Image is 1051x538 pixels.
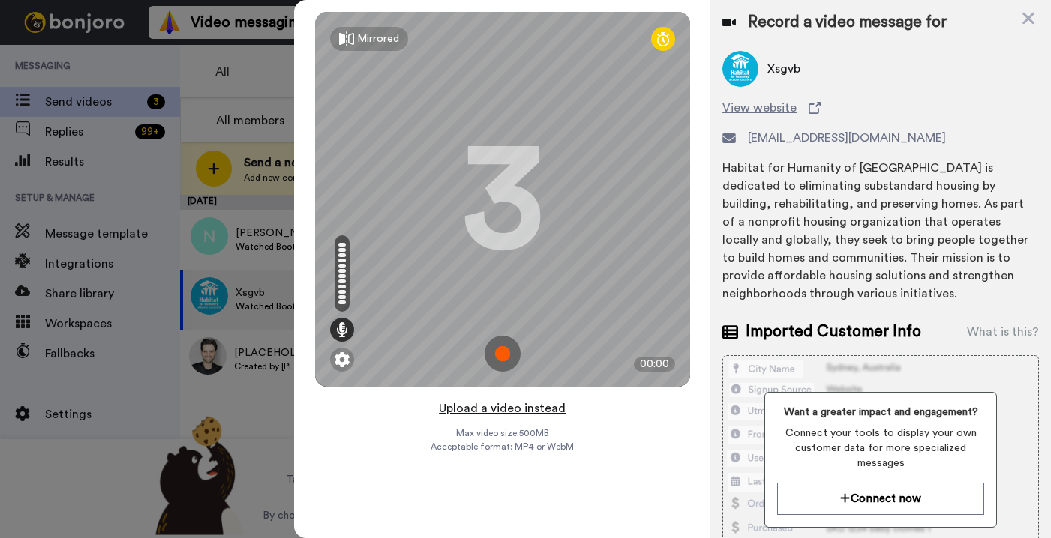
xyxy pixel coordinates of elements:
span: Imported Customer Info [746,321,921,343]
div: 00:00 [634,357,675,372]
span: Max video size: 500 MB [456,427,549,439]
div: 3 [461,143,544,256]
span: Want a greater impact and engagement? [777,405,984,420]
button: Connect now [777,483,984,515]
button: Upload a video instead [434,399,570,418]
div: Habitat for Humanity of [GEOGRAPHIC_DATA] is dedicated to eliminating substandard housing by buil... [722,159,1039,303]
span: [EMAIL_ADDRESS][DOMAIN_NAME] [748,129,946,147]
span: View website [722,99,797,117]
img: ic_record_start.svg [485,336,521,372]
span: Connect your tools to display your own customer data for more specialized messages [777,426,984,471]
span: Acceptable format: MP4 or WebM [431,441,574,453]
a: View website [722,99,1039,117]
img: ic_gear.svg [335,352,350,367]
div: What is this? [967,323,1039,341]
